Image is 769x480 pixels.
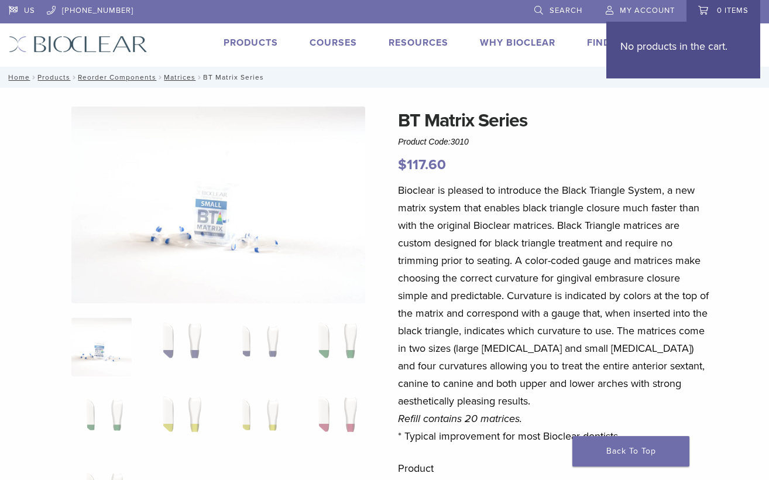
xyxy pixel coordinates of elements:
[305,392,365,450] img: BT Matrix Series - Image 8
[398,156,407,173] span: $
[451,137,469,146] span: 3010
[550,6,582,15] span: Search
[717,6,749,15] span: 0 items
[398,412,522,425] em: Refill contains 20 matrices.
[9,36,147,53] img: Bioclear
[71,392,132,450] img: BT Matrix Series - Image 5
[227,392,287,450] img: BT Matrix Series - Image 7
[620,6,675,15] span: My Account
[305,318,365,376] img: BT Matrix Series - Image 4
[164,73,195,81] a: Matrices
[71,107,365,303] img: Anterior Black Triangle Series Matrices
[398,137,469,146] span: Product Code:
[71,318,132,376] img: Anterior-Black-Triangle-Series-Matrices-324x324.jpg
[620,37,746,55] p: No products in the cart.
[227,318,287,376] img: BT Matrix Series - Image 3
[30,74,37,80] span: /
[587,37,665,49] a: Find A Doctor
[310,37,357,49] a: Courses
[389,37,448,49] a: Resources
[149,318,210,376] img: BT Matrix Series - Image 2
[398,107,711,135] h1: BT Matrix Series
[224,37,278,49] a: Products
[70,74,78,80] span: /
[398,181,711,445] p: Bioclear is pleased to introduce the Black Triangle System, a new matrix system that enables blac...
[156,74,164,80] span: /
[480,37,555,49] a: Why Bioclear
[5,73,30,81] a: Home
[37,73,70,81] a: Products
[195,74,203,80] span: /
[572,436,689,467] a: Back To Top
[398,156,446,173] bdi: 117.60
[78,73,156,81] a: Reorder Components
[149,392,210,450] img: BT Matrix Series - Image 6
